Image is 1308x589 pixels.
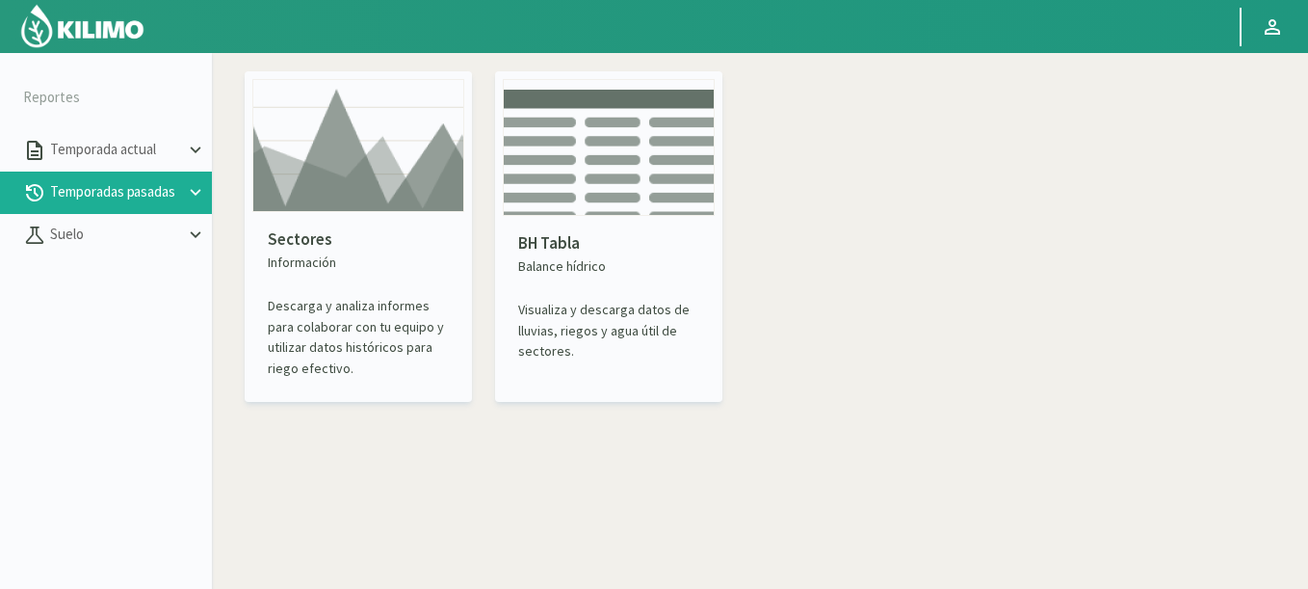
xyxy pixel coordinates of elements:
[268,253,449,273] p: Información
[46,181,185,203] p: Temporadas pasadas
[503,79,715,216] img: card thumbnail
[268,228,449,253] p: Sectores
[268,296,449,379] p: Descarga y analiza informes para colaborar con tu equipo y utilizar datos históricos para riego e...
[252,79,464,212] img: card thumbnail
[46,224,185,246] p: Suelo
[46,139,185,161] p: Temporada actual
[518,256,699,277] p: Balance hídrico
[518,231,699,256] p: BH Tabla
[245,71,472,402] kil-reports-card: past-seasons-summary.PLOTS
[518,300,699,361] p: Visualiza y descarga datos de lluvias, riegos y agua útil de sectores.
[495,71,722,402] kil-reports-card: past-seasons-summary.SECOND_CARD.TITLE
[19,3,145,49] img: Kilimo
